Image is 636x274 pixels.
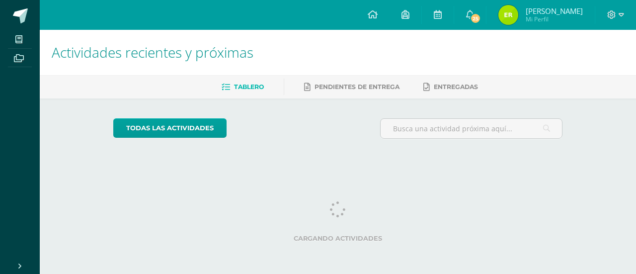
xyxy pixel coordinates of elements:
[113,235,563,242] label: Cargando actividades
[234,83,264,91] span: Tablero
[498,5,518,25] img: 57b13fa18cb40e938499335211555e0b.png
[470,13,481,24] span: 25
[304,79,399,95] a: Pendientes de entrega
[381,119,562,138] input: Busca una actividad próxima aquí...
[52,43,253,62] span: Actividades recientes y próximas
[315,83,399,91] span: Pendientes de entrega
[423,79,478,95] a: Entregadas
[526,15,583,23] span: Mi Perfil
[434,83,478,91] span: Entregadas
[113,118,227,138] a: todas las Actividades
[526,6,583,16] span: [PERSON_NAME]
[222,79,264,95] a: Tablero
